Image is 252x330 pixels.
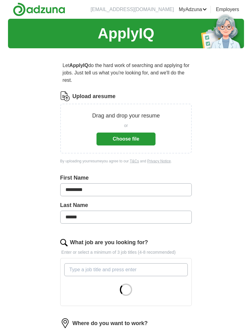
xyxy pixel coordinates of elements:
[60,239,68,246] img: search.png
[60,249,192,256] p: Enter or select a minimum of 3 job titles (4-8 recommended)
[179,6,207,13] a: MyAdzuna
[130,159,139,163] a: T&Cs
[73,92,116,101] label: Upload a resume
[91,6,174,13] li: [EMAIL_ADDRESS][DOMAIN_NAME]
[216,6,239,13] a: Employers
[64,263,188,276] input: Type a job title and press enter
[60,201,192,209] label: Last Name
[124,122,128,129] span: or
[13,2,65,16] img: Adzuna logo
[69,63,88,68] strong: ApplyIQ
[60,158,192,164] div: By uploading your resume you agree to our and .
[147,159,171,163] a: Privacy Notice
[60,318,70,328] img: location.png
[98,22,154,45] h1: ApplyIQ
[60,59,192,86] p: Let do the hard work of searching and applying for jobs. Just tell us what you're looking for, an...
[96,133,156,145] button: Choose file
[60,91,70,101] img: CV Icon
[60,174,192,182] label: First Name
[70,238,148,247] label: What job are you looking for?
[73,319,148,328] label: Where do you want to work?
[92,112,160,120] p: Drag and drop your resume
